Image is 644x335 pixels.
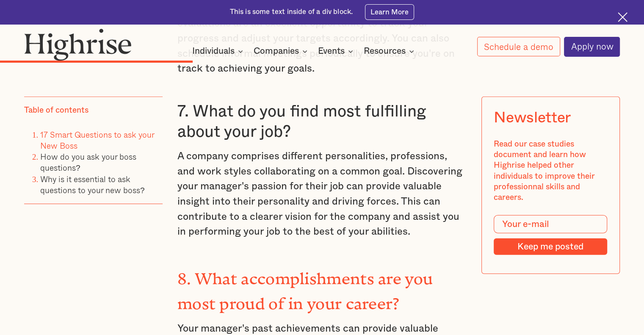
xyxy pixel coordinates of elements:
[40,128,154,151] a: 17 Smart Questions to ask your New Boss
[364,46,406,56] div: Resources
[365,4,415,19] a: Learn More
[40,172,145,196] a: Why is it essential to ask questions to your new boss?
[177,102,467,142] h3: 7. What do you find most fulfilling about your job?
[192,46,235,56] div: Individuals
[618,12,627,22] img: Cross icon
[318,46,345,56] div: Events
[494,215,608,233] input: Your e-mail
[494,109,571,127] div: Newsletter
[24,28,132,61] img: Highrise logo
[477,37,560,56] a: Schedule a demo
[564,37,620,57] a: Apply now
[318,46,356,56] div: Events
[254,46,299,56] div: Companies
[364,46,417,56] div: Resources
[494,238,608,255] input: Keep me posted
[494,215,608,255] form: Modal Form
[24,105,88,116] div: Table of contents
[40,150,136,174] a: How do you ask your boss questions?
[177,149,467,240] p: A company comprises different personalities, professions, and work styles collaborating on a comm...
[254,46,310,56] div: Companies
[230,7,353,17] div: This is some text inside of a div block.
[494,139,608,203] div: Read our case studies document and learn how Highrise helped other individuals to improve their p...
[177,269,433,305] strong: 8. What accomplishments are you most proud of in your career?
[192,46,246,56] div: Individuals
